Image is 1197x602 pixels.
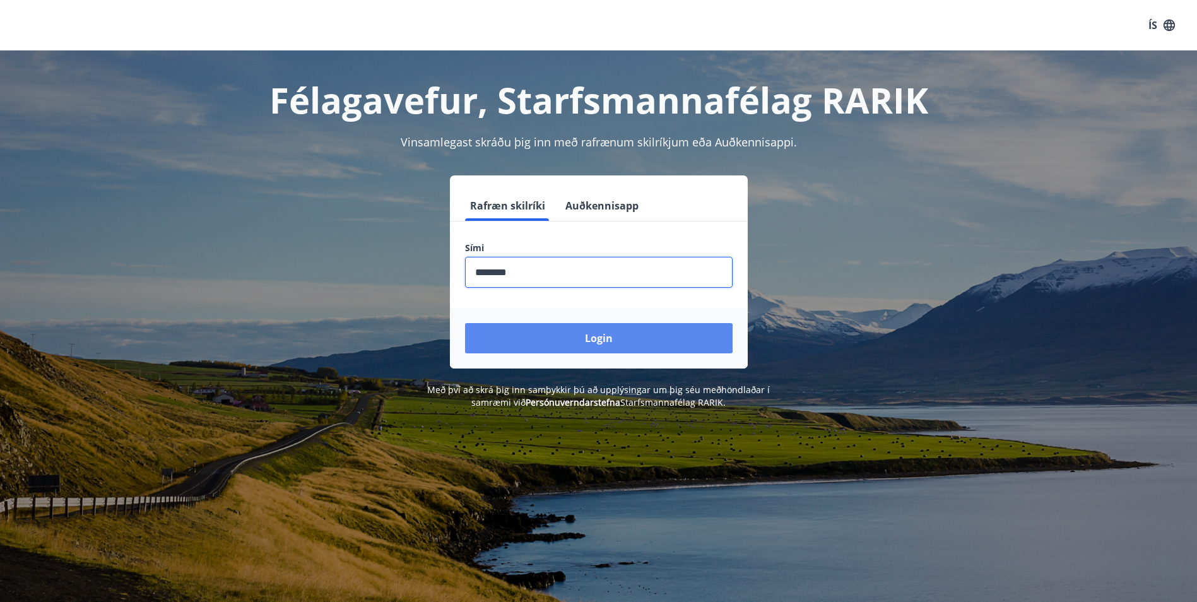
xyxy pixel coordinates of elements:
[427,384,770,408] span: Með því að skrá þig inn samþykkir þú að upplýsingar um þig séu meðhöndlaðar í samræmi við Starfsm...
[465,242,733,254] label: Sími
[401,134,797,150] span: Vinsamlegast skráðu þig inn með rafrænum skilríkjum eða Auðkennisappi.
[465,323,733,353] button: Login
[465,191,550,221] button: Rafræn skilríki
[1141,14,1182,37] button: ÍS
[160,76,1038,124] h1: Félagavefur, Starfsmannafélag RARIK
[560,191,644,221] button: Auðkennisapp
[526,396,620,408] a: Persónuverndarstefna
